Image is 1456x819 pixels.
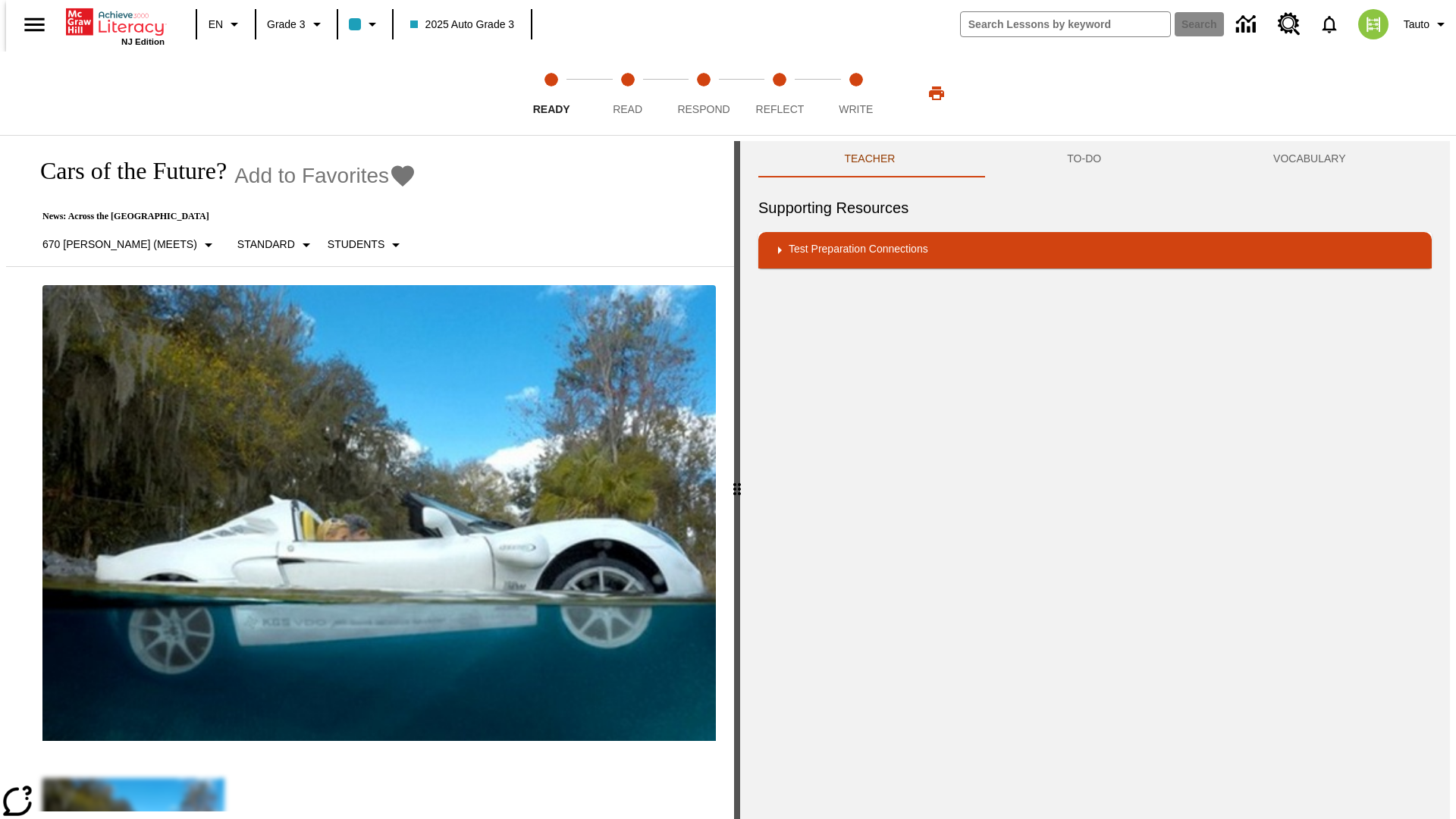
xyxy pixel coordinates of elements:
button: Language: EN, Select a language [202,11,250,38]
div: Test Preparation Connections [758,232,1432,268]
span: EN [209,17,223,33]
button: Select a new avatar [1349,5,1398,44]
button: Write step 5 of 5 [812,52,900,135]
div: Instructional Panel Tabs [758,141,1432,177]
button: VOCABULARY [1188,141,1432,177]
div: activity [740,141,1450,819]
span: Write [839,103,873,115]
span: Tauto [1404,17,1429,33]
button: Reflect step 4 of 5 [736,52,824,135]
input: search field [961,12,1170,36]
a: Data Center [1227,4,1269,45]
button: Print [912,80,961,107]
span: NJ Edition [121,37,165,46]
p: 670 [PERSON_NAME] (Meets) [42,237,197,253]
span: Ready [533,103,570,115]
span: Add to Favorites [234,164,389,188]
p: News: Across the [GEOGRAPHIC_DATA] [24,211,416,222]
button: Open side menu [12,2,57,47]
button: Select Student [322,231,411,259]
div: Press Enter or Spacebar and then press right and left arrow keys to move the slider [734,141,740,819]
p: Standard [237,237,295,253]
button: Scaffolds, Standard [231,231,322,259]
p: Test Preparation Connections [789,241,928,259]
button: Class color is light blue. Change class color [343,11,388,38]
a: Resource Center, Will open in new tab [1269,4,1310,45]
button: Profile/Settings [1398,11,1456,38]
button: Grade: Grade 3, Select a grade [261,11,332,38]
span: Reflect [756,103,805,115]
span: 2025 Auto Grade 3 [410,17,515,33]
div: reading [6,141,734,811]
button: Ready step 1 of 5 [507,52,595,135]
span: Read [613,103,642,115]
button: Select Lexile, 670 Lexile (Meets) [36,231,224,259]
button: Read step 2 of 5 [583,52,671,135]
button: Respond step 3 of 5 [660,52,748,135]
h1: Cars of the Future? [24,157,227,185]
button: TO-DO [981,141,1188,177]
p: Students [328,237,384,253]
img: avatar image [1358,9,1389,39]
span: Grade 3 [267,17,306,33]
h6: Supporting Resources [758,196,1432,220]
span: Respond [677,103,730,115]
button: Teacher [758,141,981,177]
button: Add to Favorites - Cars of the Future? [234,162,416,189]
img: High-tech automobile treading water. [42,285,716,741]
div: Home [66,5,165,46]
a: Notifications [1310,5,1349,44]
